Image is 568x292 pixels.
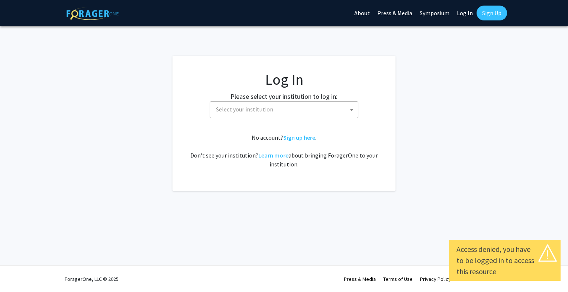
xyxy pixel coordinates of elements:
[230,91,338,101] label: Please select your institution to log in:
[283,134,315,141] a: Sign up here
[456,244,553,277] div: Access denied, you have to be logged in to access this resource
[67,7,119,20] img: ForagerOne Logo
[210,101,358,118] span: Select your institution
[65,266,119,292] div: ForagerOne, LLC © 2025
[477,6,507,20] a: Sign Up
[383,276,413,282] a: Terms of Use
[420,276,451,282] a: Privacy Policy
[344,276,376,282] a: Press & Media
[187,133,381,169] div: No account? . Don't see your institution? about bringing ForagerOne to your institution.
[187,71,381,88] h1: Log In
[258,152,288,159] a: Learn more about bringing ForagerOne to your institution
[216,106,273,113] span: Select your institution
[213,102,358,117] span: Select your institution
